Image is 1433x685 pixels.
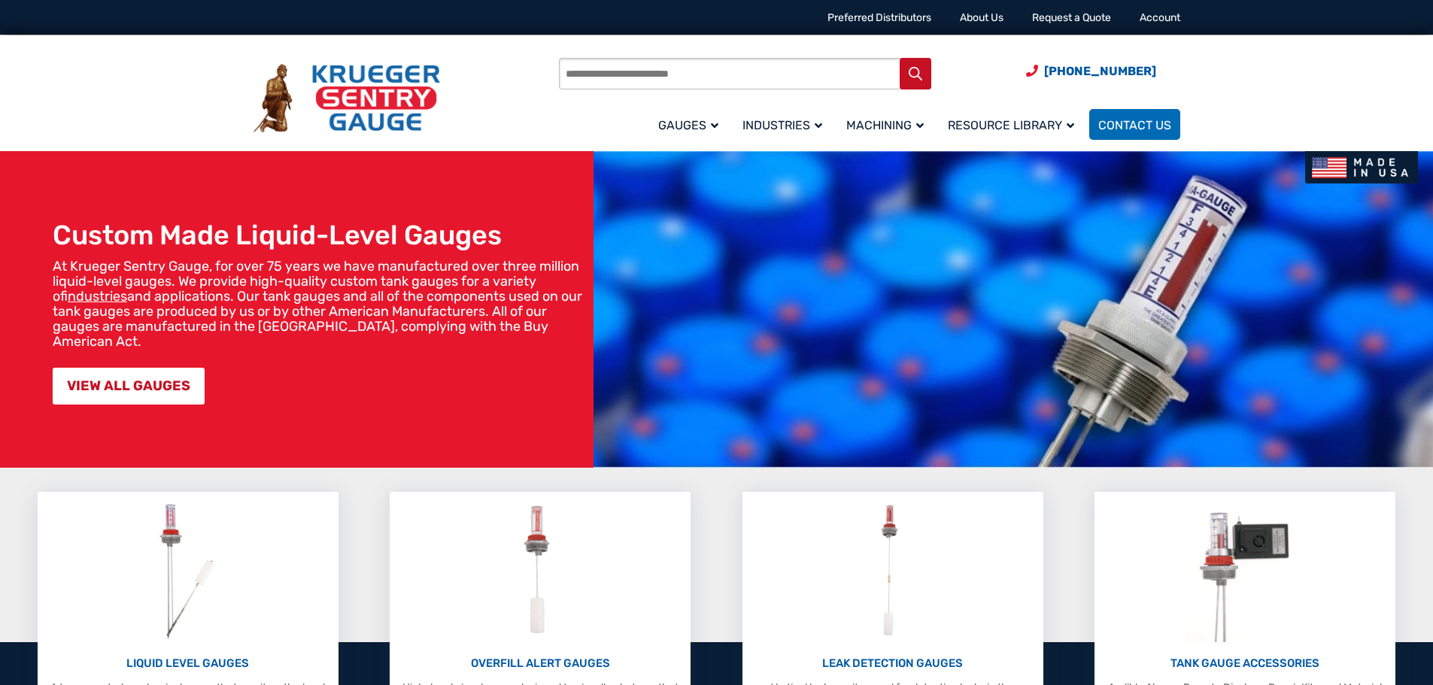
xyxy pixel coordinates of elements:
[960,11,1003,24] a: About Us
[1044,64,1156,78] span: [PHONE_NUMBER]
[948,118,1074,132] span: Resource Library
[1098,118,1171,132] span: Contact Us
[750,655,1036,672] p: LEAK DETECTION GAUGES
[939,107,1089,142] a: Resource Library
[1140,11,1180,24] a: Account
[1185,499,1306,642] img: Tank Gauge Accessories
[658,118,718,132] span: Gauges
[1102,655,1388,672] p: TANK GAUGE ACCESSORIES
[863,499,922,642] img: Leak Detection Gauges
[53,219,586,251] h1: Custom Made Liquid-Level Gauges
[649,107,733,142] a: Gauges
[254,64,440,133] img: Krueger Sentry Gauge
[733,107,837,142] a: Industries
[742,118,822,132] span: Industries
[1305,151,1418,183] img: Made In USA
[147,499,227,642] img: Liquid Level Gauges
[53,368,205,405] a: VIEW ALL GAUGES
[594,151,1433,468] img: bg_hero_bannerksentry
[846,118,924,132] span: Machining
[1026,62,1156,80] a: Phone Number (920) 434-8860
[68,288,127,305] a: industries
[1089,109,1180,140] a: Contact Us
[837,107,939,142] a: Machining
[1032,11,1111,24] a: Request a Quote
[507,499,574,642] img: Overfill Alert Gauges
[827,11,931,24] a: Preferred Distributors
[45,655,331,672] p: LIQUID LEVEL GAUGES
[397,655,683,672] p: OVERFILL ALERT GAUGES
[53,259,586,349] p: At Krueger Sentry Gauge, for over 75 years we have manufactured over three million liquid-level g...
